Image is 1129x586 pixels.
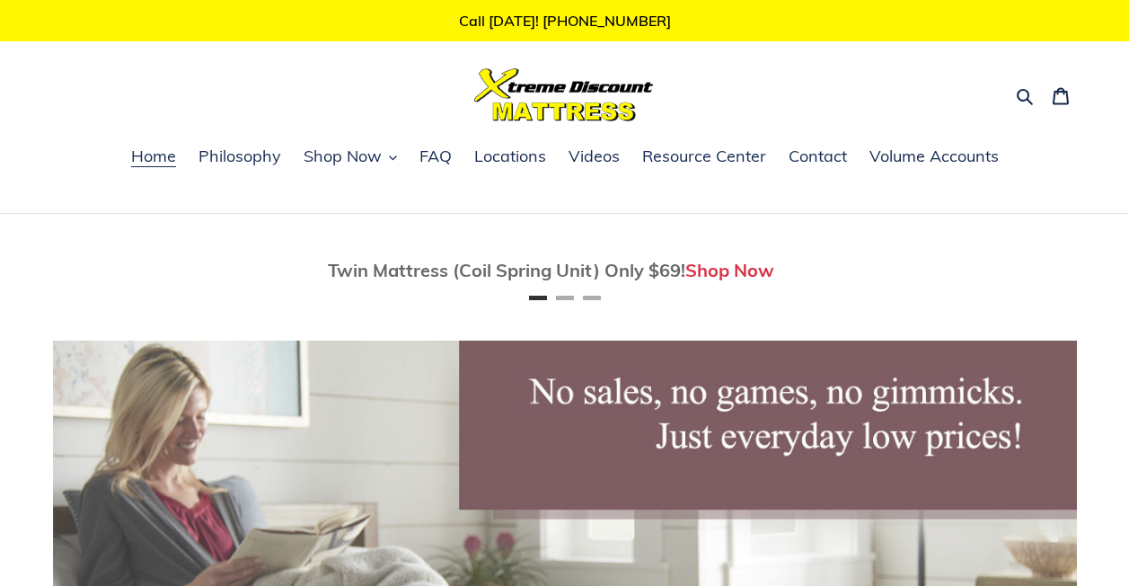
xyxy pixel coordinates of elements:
span: Twin Mattress (Coil Spring Unit) Only $69! [328,259,685,281]
span: Home [131,146,176,167]
a: Home [122,144,185,171]
a: Shop Now [685,259,774,281]
span: Shop Now [304,146,382,167]
a: Volume Accounts [860,144,1008,171]
span: Volume Accounts [869,146,999,167]
a: Contact [780,144,856,171]
a: FAQ [410,144,461,171]
a: Locations [465,144,555,171]
span: Videos [569,146,620,167]
button: Page 1 [529,296,547,300]
span: Philosophy [198,146,281,167]
a: Resource Center [633,144,775,171]
span: FAQ [419,146,452,167]
button: Shop Now [295,144,406,171]
button: Page 3 [583,296,601,300]
a: Philosophy [190,144,290,171]
a: Videos [560,144,629,171]
img: Xtreme Discount Mattress [474,68,654,121]
button: Page 2 [556,296,574,300]
span: Contact [789,146,847,167]
span: Locations [474,146,546,167]
span: Resource Center [642,146,766,167]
